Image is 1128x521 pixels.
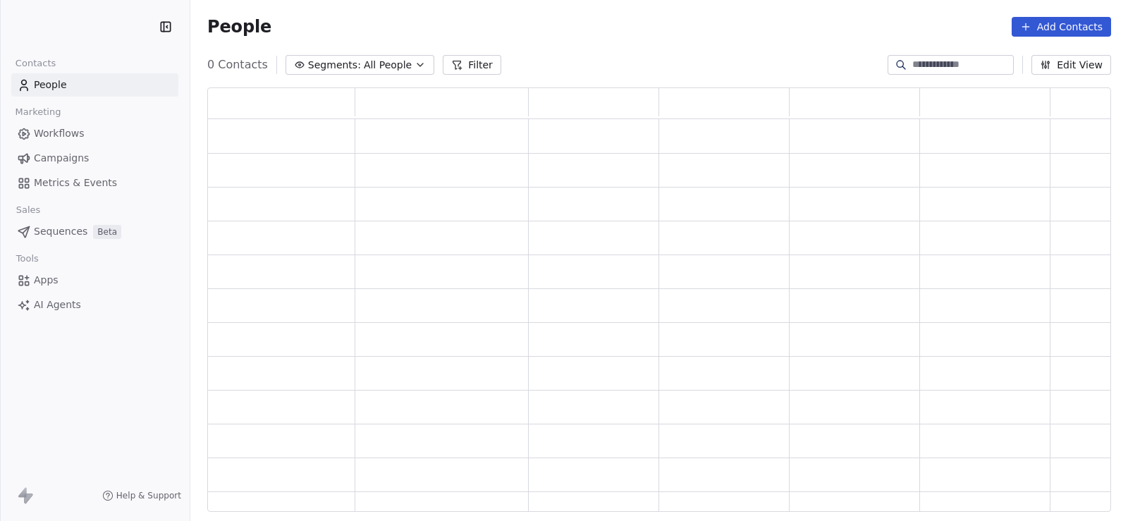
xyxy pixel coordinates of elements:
[308,58,361,73] span: Segments:
[34,78,67,92] span: People
[9,53,62,74] span: Contacts
[34,298,81,312] span: AI Agents
[9,102,67,123] span: Marketing
[34,273,59,288] span: Apps
[34,176,117,190] span: Metrics & Events
[11,122,178,145] a: Workflows
[11,171,178,195] a: Metrics & Events
[102,490,181,501] a: Help & Support
[34,224,87,239] span: Sequences
[1012,17,1111,37] button: Add Contacts
[1031,55,1111,75] button: Edit View
[207,56,268,73] span: 0 Contacts
[207,16,271,37] span: People
[116,490,181,501] span: Help & Support
[11,147,178,170] a: Campaigns
[11,73,178,97] a: People
[10,200,47,221] span: Sales
[364,58,412,73] span: All People
[93,225,121,239] span: Beta
[34,151,89,166] span: Campaigns
[443,55,501,75] button: Filter
[10,248,44,269] span: Tools
[11,293,178,317] a: AI Agents
[34,126,85,141] span: Workflows
[11,269,178,292] a: Apps
[11,220,178,243] a: SequencesBeta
